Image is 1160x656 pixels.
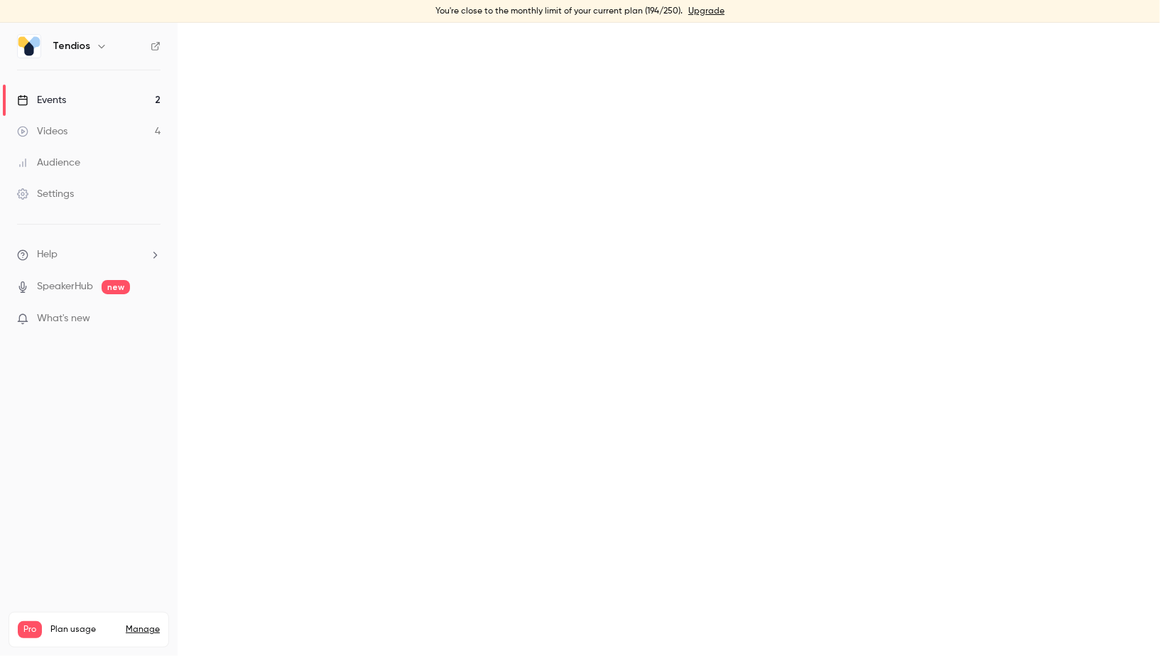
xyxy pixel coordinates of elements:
[18,621,42,638] span: Pro
[17,187,74,201] div: Settings
[18,35,40,58] img: Tendios
[126,624,160,635] a: Manage
[37,311,90,326] span: What's new
[37,247,58,262] span: Help
[37,279,93,294] a: SpeakerHub
[17,247,161,262] li: help-dropdown-opener
[50,624,117,635] span: Plan usage
[17,124,67,139] div: Videos
[17,93,66,107] div: Events
[53,39,90,53] h6: Tendios
[102,280,130,294] span: new
[17,156,80,170] div: Audience
[688,6,725,17] a: Upgrade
